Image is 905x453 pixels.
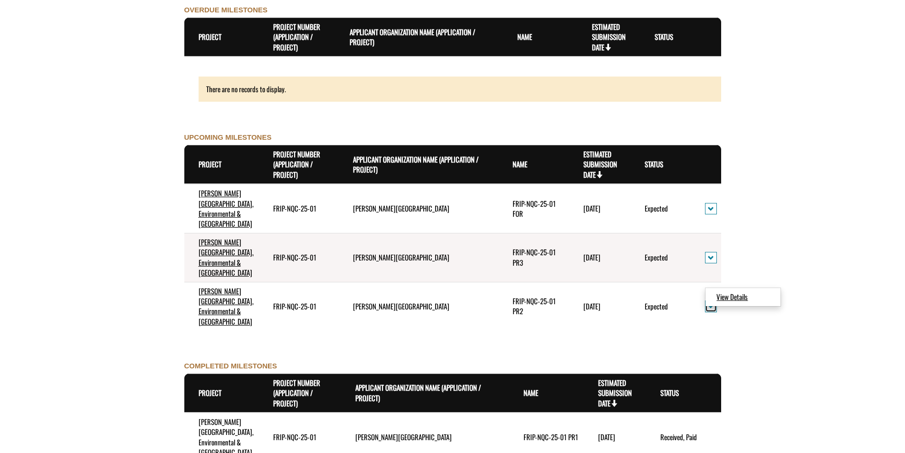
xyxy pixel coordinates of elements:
[199,237,254,278] a: [PERSON_NAME][GEOGRAPHIC_DATA], Environmental & [GEOGRAPHIC_DATA]
[184,132,272,142] label: UPCOMING MILESTONES
[2,11,100,21] a: FRIP Progress Report - Template .docx
[353,154,479,174] a: Applicant Organization Name (Application / Project)
[350,27,476,47] a: Applicant Organization Name (Application / Project)
[630,282,691,330] td: Expected
[583,203,600,213] time: [DATE]
[184,184,259,233] td: NorQuest College, Environmental & Forestry Field School
[339,184,498,233] td: NorQuest College
[655,31,673,42] a: Status
[705,252,717,264] button: action menu
[273,149,320,180] a: Project Number (Application / Project)
[2,76,10,86] div: ---
[691,145,721,184] th: Actions
[2,65,56,75] label: File field for users to download amendment request template
[199,387,221,398] a: Project
[598,432,615,442] time: [DATE]
[184,5,268,15] label: OVERDUE MILESTONES
[598,377,632,408] a: Estimated Submission Date
[498,282,569,330] td: FRIP-NQC-25-01 PR2
[355,382,481,403] a: Applicant Organization Name (Application / Project)
[592,21,626,52] a: Estimated Submission Date
[259,282,339,330] td: FRIP-NQC-25-01
[184,282,259,330] td: NorQuest College, Environmental & Forestry Field School
[184,77,721,102] div: There are no records to display.
[569,233,630,282] td: 8/31/2026
[569,282,630,330] td: 8/31/2025
[703,18,721,57] th: Actions
[691,233,721,282] td: action menu
[583,252,600,262] time: [DATE]
[199,188,254,229] a: [PERSON_NAME][GEOGRAPHIC_DATA], Environmental & [GEOGRAPHIC_DATA]
[273,21,320,52] a: Project Number (Application / Project)
[691,184,721,233] td: action menu
[660,387,679,398] a: Status
[630,184,691,233] td: Expected
[273,377,320,408] a: Project Number (Application / Project)
[513,159,527,169] a: Name
[517,31,532,42] a: Name
[498,233,569,282] td: FRIP-NQC-25-01 PR3
[691,282,721,330] td: action menu
[199,159,221,169] a: Project
[2,32,76,42] label: Final Reporting Template File
[339,282,498,330] td: NorQuest College
[524,387,538,398] a: Name
[707,290,781,303] a: View details
[645,159,663,169] a: Status
[259,184,339,233] td: FRIP-NQC-25-01
[569,184,630,233] td: 7/31/2027
[199,286,254,327] a: [PERSON_NAME][GEOGRAPHIC_DATA], Environmental & [GEOGRAPHIC_DATA]
[184,233,259,282] td: NorQuest College, Environmental & Forestry Field School
[184,361,277,371] label: COMPLETED MILESTONES
[199,77,721,102] div: There are no records to display.
[199,31,221,42] a: Project
[630,233,691,282] td: Expected
[583,149,617,180] a: Estimated Submission Date
[705,203,717,215] button: action menu
[2,43,88,54] a: FRIP Final Report - Template.docx
[498,184,569,233] td: FRIP-NQC-25-01 FOR
[259,233,339,282] td: FRIP-NQC-25-01
[583,301,600,311] time: [DATE]
[339,233,498,282] td: NorQuest College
